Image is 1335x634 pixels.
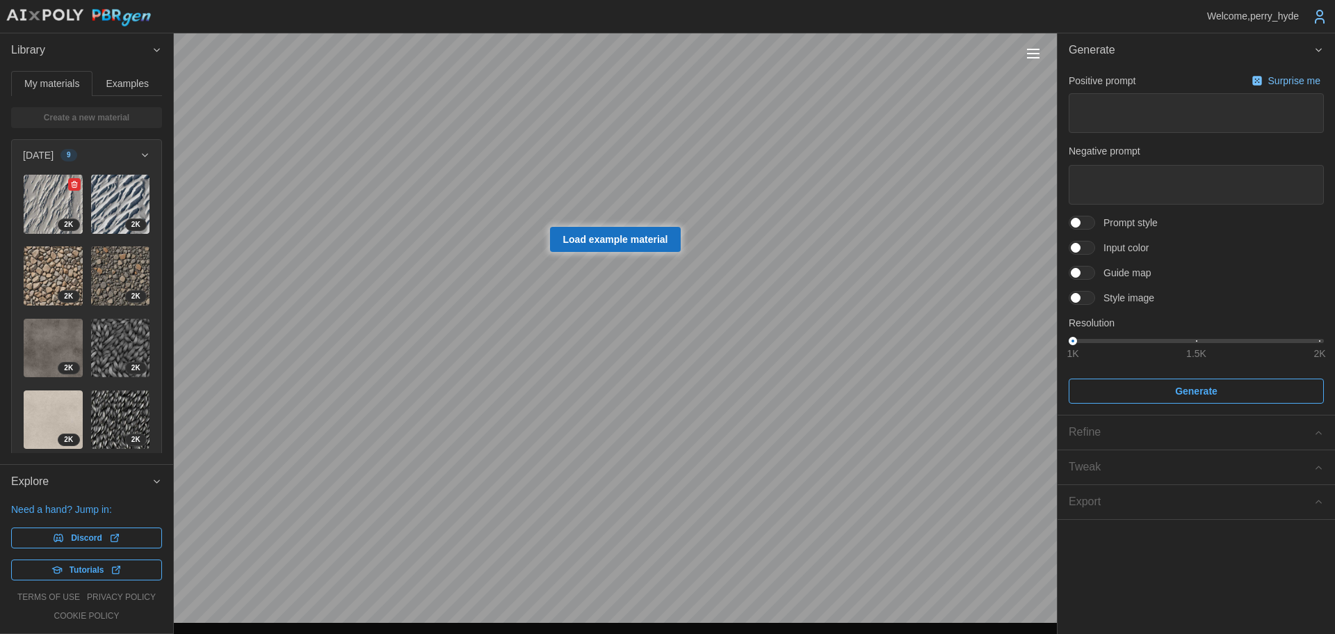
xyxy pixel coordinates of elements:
[91,175,150,234] img: BDzhZZEDoRk72tcHR7bx
[23,318,83,379] a: eZsj39fsxwDULSCPlRAO2K
[1069,485,1313,519] span: Export
[11,465,152,499] span: Explore
[91,319,150,378] img: OuIIbSqMqpHOehevULHh
[24,246,83,306] img: mIttoPN5qX8Y3N4F3yqV
[11,528,162,548] a: Discord
[1058,33,1335,68] button: Generate
[24,390,83,450] img: 8nRCOL1qQ35D67GRHXDj
[1069,144,1324,158] p: Negative prompt
[23,174,83,235] a: 4ebMq4yxcSy9tmD6ZJE92K
[64,434,73,445] span: 2 K
[54,610,119,622] a: cookie policy
[12,140,161,171] button: [DATE]9
[1095,216,1158,230] span: Prompt style
[11,502,162,516] p: Need a hand? Jump in:
[12,171,161,537] div: [DATE]9
[91,390,150,450] img: MKEtvm7n0xd5qR1RdhRo
[70,560,104,580] span: Tutorials
[91,246,150,306] img: hBsPiul6h6CFsOWKpFz5
[1069,379,1324,404] button: Generate
[90,390,151,450] a: MKEtvm7n0xd5qR1RdhRo2K
[1095,266,1151,280] span: Guide map
[64,291,73,302] span: 2 K
[24,175,83,234] img: 4ebMq4yxcSy9tmD6ZJE9
[1069,450,1313,484] span: Tweak
[1058,485,1335,519] button: Export
[1023,44,1043,63] button: Toggle viewport controls
[17,592,80,603] a: terms of use
[90,246,151,306] a: hBsPiul6h6CFsOWKpFz52K
[11,33,152,68] span: Library
[1095,291,1154,305] span: Style image
[90,174,151,235] a: BDzhZZEDoRk72tcHR7bx2K
[131,291,140,302] span: 2 K
[11,107,162,128] a: Create a new material
[24,319,83,378] img: eZsj39fsxwDULSCPlRAO
[23,390,83,450] a: 8nRCOL1qQ35D67GRHXDj2K
[90,318,151,379] a: OuIIbSqMqpHOehevULHh2K
[1175,379,1217,403] span: Generate
[87,592,156,603] a: privacy policy
[131,434,140,445] span: 2 K
[1069,74,1135,88] p: Positive prompt
[131,363,140,374] span: 2 K
[71,528,102,548] span: Discord
[550,227,681,252] a: Load example material
[1058,68,1335,415] div: Generate
[563,228,668,251] span: Load example material
[131,219,140,230] span: 2 K
[1207,9,1299,23] p: Welcome, perry_hyde
[1248,71,1324,90] button: Surprise me
[24,79,79,88] span: My materials
[1268,74,1323,88] p: Surprise me
[1058,415,1335,450] button: Refine
[1058,450,1335,484] button: Tweak
[67,150,71,161] span: 9
[1095,241,1149,255] span: Input color
[64,363,73,374] span: 2 K
[23,246,83,306] a: mIttoPN5qX8Y3N4F3yqV2K
[23,148,54,162] p: [DATE]
[44,108,129,127] span: Create a new material
[6,8,152,27] img: AIxPoly PBRgen
[106,79,149,88] span: Examples
[1069,415,1313,450] span: Refine
[1069,316,1324,330] p: Resolution
[64,219,73,230] span: 2 K
[1069,33,1313,68] span: Generate
[11,560,162,580] a: Tutorials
